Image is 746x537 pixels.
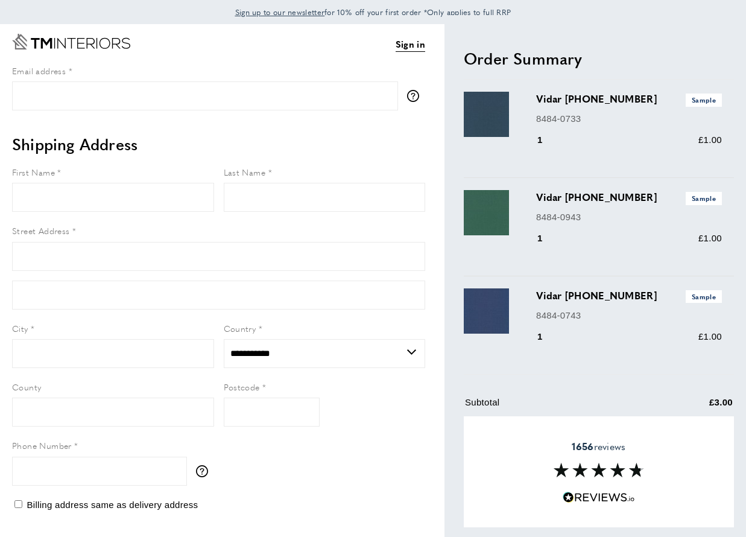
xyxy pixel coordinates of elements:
img: Reviews.io 5 stars [563,492,635,503]
p: 8484-0943 [536,210,722,224]
h3: Vidar [PHONE_NUMBER] [536,92,722,106]
span: reviews [572,440,625,453]
div: 1 [536,133,560,147]
span: Sample [686,192,722,205]
img: Vidar 4 8484-0943 [464,190,509,235]
span: Postcode [224,381,260,393]
span: Billing address same as delivery address [27,500,198,510]
span: Sample [686,94,722,106]
td: Subtotal [465,395,648,419]
h2: Shipping Address [12,133,425,155]
span: for 10% off your first order *Only applies to full RRP [235,7,511,17]
input: Billing address same as delivery address [14,500,22,508]
h3: Vidar [PHONE_NUMBER] [536,190,722,205]
span: Phone Number [12,439,72,451]
a: Go to Home page [12,34,130,49]
p: 8484-0743 [536,308,722,323]
a: Sign in [396,37,425,52]
span: City [12,322,28,334]
span: Email address [12,65,66,77]
img: Vidar 4 8484-0743 [464,288,509,334]
span: £1.00 [698,331,722,342]
button: More information [196,465,214,477]
h2: Order Summary [464,48,734,69]
span: £1.00 [698,135,722,145]
td: £3.00 [650,395,733,419]
img: Reviews section [554,463,644,477]
span: Country [224,322,256,334]
a: Sign up to our newsletter [235,6,325,18]
span: Sample [686,290,722,303]
span: Last Name [224,166,266,178]
span: Sign up to our newsletter [235,7,325,17]
div: 1 [536,329,560,344]
img: Vidar 4 8484-0733 [464,92,509,137]
button: More information [407,90,425,102]
strong: 1656 [572,439,593,453]
div: 1 [536,231,560,246]
span: First Name [12,166,55,178]
span: County [12,381,41,393]
h3: Vidar [PHONE_NUMBER] [536,288,722,303]
span: Street Address [12,224,70,237]
p: 8484-0733 [536,112,722,126]
span: £1.00 [698,233,722,243]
